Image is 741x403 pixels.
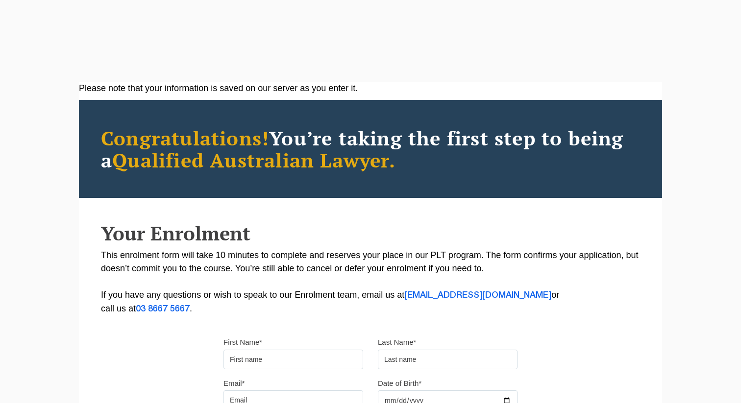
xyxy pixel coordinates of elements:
a: [EMAIL_ADDRESS][DOMAIN_NAME] [404,291,551,299]
label: Last Name* [378,337,416,347]
span: Congratulations! [101,125,269,151]
a: 03 8667 5667 [136,305,190,313]
p: This enrolment form will take 10 minutes to complete and reserves your place in our PLT program. ... [101,249,640,316]
input: First name [223,350,363,369]
label: Date of Birth* [378,379,421,388]
label: Email* [223,379,245,388]
input: Last name [378,350,518,369]
span: Qualified Australian Lawyer. [112,147,395,173]
h2: You’re taking the first step to being a [101,127,640,171]
div: Please note that your information is saved on our server as you enter it. [79,82,662,95]
h2: Your Enrolment [101,222,640,244]
label: First Name* [223,337,262,347]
